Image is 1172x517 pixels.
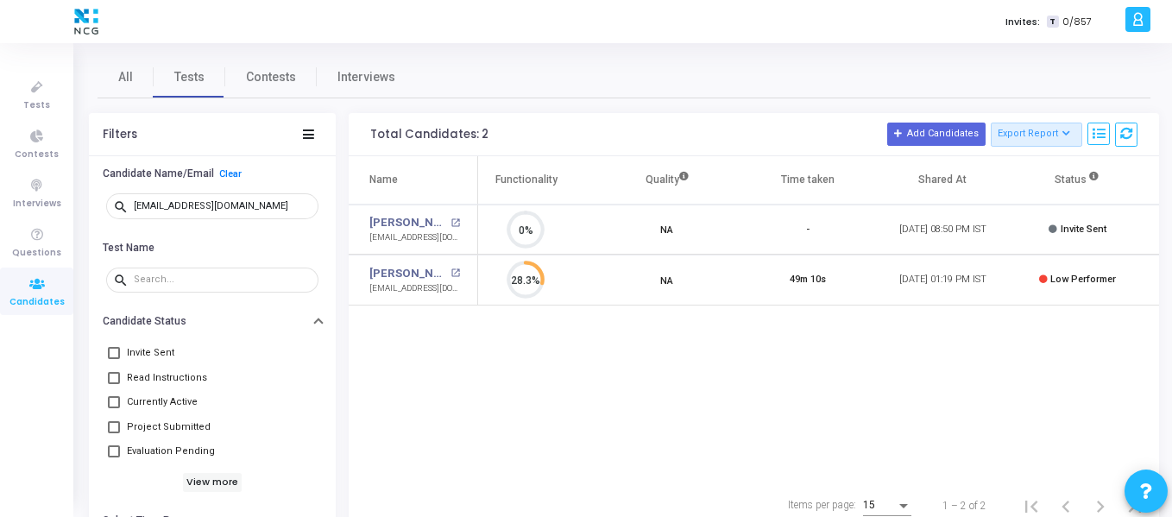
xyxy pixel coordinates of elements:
[369,214,446,231] a: [PERSON_NAME] A
[118,68,133,86] span: All
[942,498,986,514] div: 1 – 2 of 2
[70,4,103,39] img: logo
[878,255,1007,306] td: [DATE] 01:19 PM IST
[370,128,488,142] div: Total Candidates: 2
[887,123,986,145] button: Add Candidates
[1007,156,1148,205] th: Status
[183,473,243,492] h6: View more
[219,168,242,180] a: Clear
[660,221,673,238] span: NA
[451,218,460,228] mat-icon: open_in_new
[369,170,398,189] div: Name
[1005,15,1040,29] label: Invites:
[127,368,207,388] span: Read Instructions
[788,497,856,513] div: Items per page:
[451,268,460,278] mat-icon: open_in_new
[863,499,875,511] span: 15
[174,68,205,86] span: Tests
[1047,16,1058,28] span: T
[13,197,61,211] span: Interviews
[596,156,737,205] th: Quality
[369,231,460,244] div: [EMAIL_ADDRESS][DOMAIN_NAME]
[456,156,596,205] th: Functionality
[660,271,673,288] span: NA
[103,167,214,180] h6: Candidate Name/Email
[369,265,446,282] a: [PERSON_NAME] A
[781,170,835,189] div: Time taken
[103,315,186,328] h6: Candidate Status
[991,123,1083,147] button: Export Report
[878,205,1007,255] td: [DATE] 08:50 PM IST
[113,272,134,287] mat-icon: search
[127,441,215,462] span: Evaluation Pending
[878,156,1007,205] th: Shared At
[12,246,61,261] span: Questions
[127,417,211,438] span: Project Submitted
[89,161,336,187] button: Candidate Name/EmailClear
[863,500,911,512] mat-select: Items per page:
[103,128,137,142] div: Filters
[9,295,65,310] span: Candidates
[127,343,174,363] span: Invite Sent
[337,68,395,86] span: Interviews
[790,273,826,287] div: 49m 10s
[89,308,336,335] button: Candidate Status
[89,234,336,261] button: Test Name
[1061,224,1106,235] span: Invite Sent
[369,282,460,295] div: [EMAIL_ADDRESS][DOMAIN_NAME]
[15,148,59,162] span: Contests
[246,68,296,86] span: Contests
[103,242,154,255] h6: Test Name
[134,274,312,285] input: Search...
[127,392,198,413] span: Currently Active
[806,223,810,237] div: -
[1062,15,1092,29] span: 0/857
[23,98,50,113] span: Tests
[1050,274,1116,285] span: Low Performer
[113,199,134,214] mat-icon: search
[134,201,312,211] input: Search...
